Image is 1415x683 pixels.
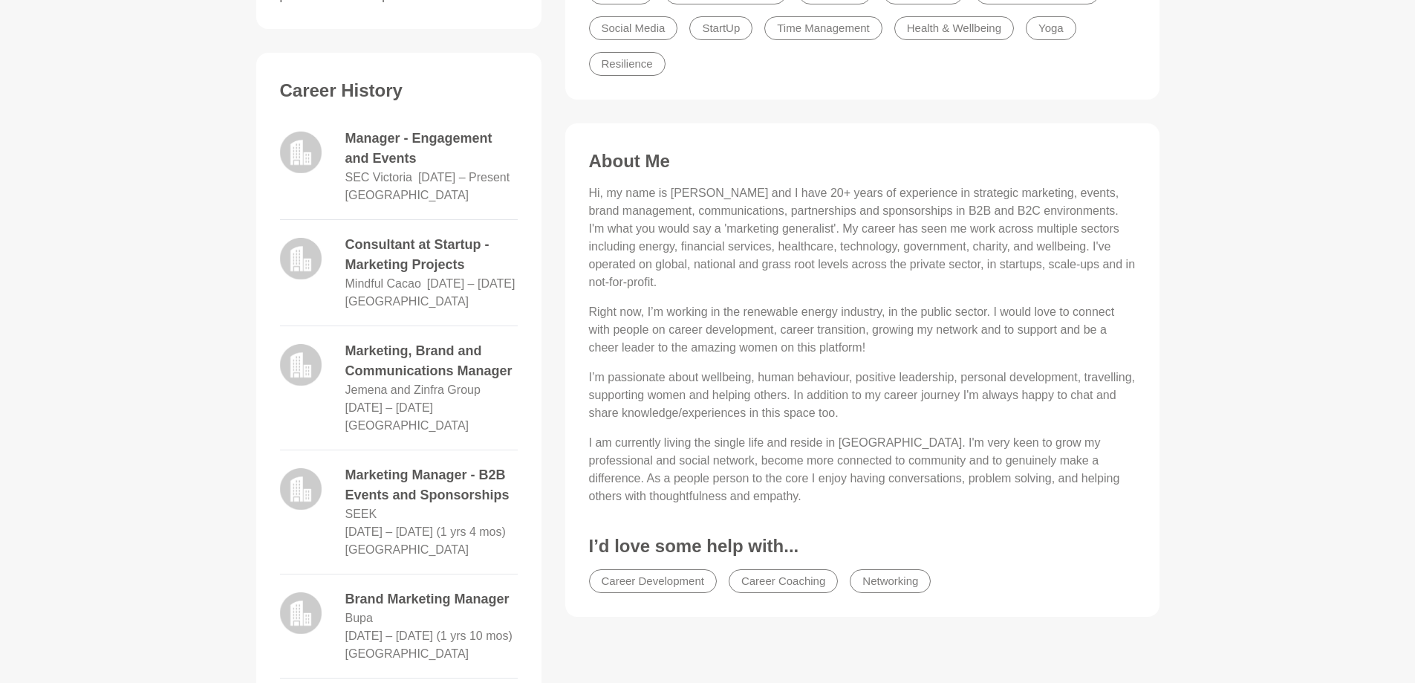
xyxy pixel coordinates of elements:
[589,535,1136,557] h3: I’d love some help with...
[345,523,506,541] dd: November 2016 – March 2018 (1 yrs 4 mos)
[418,169,510,187] dd: February 2025 – Present
[345,627,513,645] dd: January 2015 – November 2016 (1 yrs 10 mos)
[427,275,515,293] dd: June 2025 – January 2025
[427,277,515,290] time: [DATE] – [DATE]
[589,369,1136,422] p: I’m passionate about wellbeing, human behaviour, positive leadership, personal development, trave...
[345,187,469,204] dd: [GEOGRAPHIC_DATA]
[345,417,469,435] dd: [GEOGRAPHIC_DATA]
[345,541,469,559] dd: [GEOGRAPHIC_DATA]
[589,150,1136,172] h3: About Me
[589,184,1136,291] p: Hi, my name is [PERSON_NAME] and I have 20+ years of experience in strategic marketing, events, b...
[345,293,469,311] dd: [GEOGRAPHIC_DATA]
[589,434,1136,505] p: I am currently living the single life and reside in [GEOGRAPHIC_DATA]. I'm very keen to grow my p...
[280,238,322,279] img: logo
[280,592,322,634] img: logo
[280,468,322,510] img: logo
[589,303,1136,357] p: Right now, I’m working in the renewable energy industry, in the public sector. I would love to co...
[345,525,506,538] time: [DATE] – [DATE] (1 yrs 4 mos)
[345,505,377,523] dd: SEEK
[345,629,513,642] time: [DATE] – [DATE] (1 yrs 10 mos)
[345,169,412,187] dd: SEC Victoria
[345,589,518,609] dd: Brand Marketing Manager
[345,129,518,169] dd: Manager - Engagement and Events
[345,401,434,414] time: [DATE] – [DATE]
[345,275,421,293] dd: Mindful Cacao
[345,381,481,399] dd: Jemena and Zinfra Group
[345,645,469,663] dd: [GEOGRAPHIC_DATA]
[345,399,434,417] dd: May 2018 – April 2024
[345,465,518,505] dd: Marketing Manager - B2B Events and Sponsorships
[280,344,322,386] img: logo
[418,171,510,184] time: [DATE] – Present
[280,80,518,102] h3: Career History
[345,609,373,627] dd: Bupa
[345,235,518,275] dd: Consultant at Startup - Marketing Projects
[345,341,518,381] dd: Marketing, Brand and Communications Manager
[280,132,322,173] img: logo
